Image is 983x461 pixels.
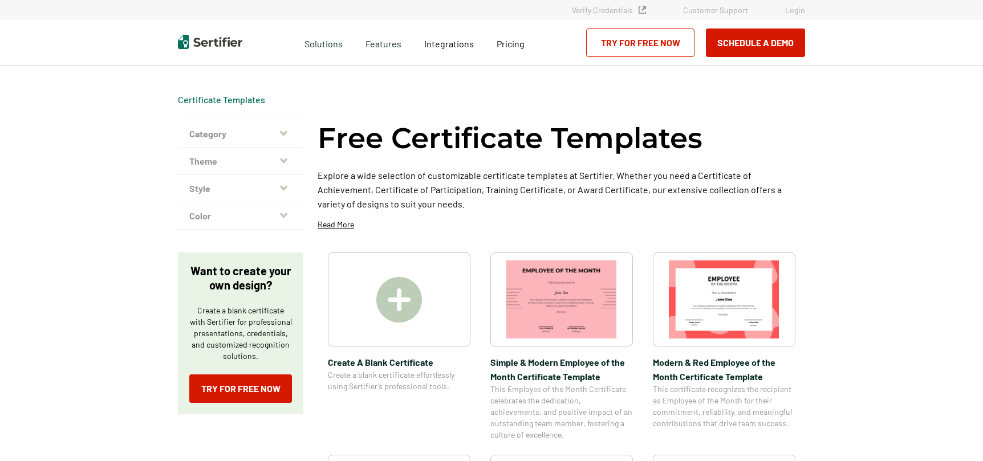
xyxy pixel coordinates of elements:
[189,374,292,403] a: Try for Free Now
[178,94,265,105] div: Breadcrumb
[178,148,303,175] button: Theme
[497,35,525,50] a: Pricing
[424,35,474,50] a: Integrations
[178,94,265,105] a: Certificate Templates
[304,35,343,50] span: Solutions
[639,6,646,14] img: Verified
[189,305,292,362] p: Create a blank certificate with Sertifier for professional presentations, credentials, and custom...
[490,355,633,384] span: Simple & Modern Employee of the Month Certificate Template
[490,252,633,440] a: Simple & Modern Employee of the Month Certificate TemplateSimple & Modern Employee of the Month C...
[785,5,805,15] a: Login
[497,38,525,49] span: Pricing
[189,264,292,292] p: Want to create your own design?
[669,260,779,338] img: Modern & Red Employee of the Month Certificate Template
[365,35,401,50] span: Features
[178,202,303,230] button: Color
[653,384,795,429] span: This certificate recognizes the recipient as Employee of the Month for their commitment, reliabil...
[424,38,474,49] span: Integrations
[328,355,470,369] span: Create A Blank Certificate
[506,260,617,338] img: Simple & Modern Employee of the Month Certificate Template
[376,277,422,323] img: Create A Blank Certificate
[318,168,805,211] p: Explore a wide selection of customizable certificate templates at Sertifier. Whether you need a C...
[653,355,795,384] span: Modern & Red Employee of the Month Certificate Template
[653,252,795,440] a: Modern & Red Employee of the Month Certificate TemplateModern & Red Employee of the Month Certifi...
[178,175,303,202] button: Style
[572,5,646,15] a: Verify Credentials
[683,5,748,15] a: Customer Support
[318,120,702,157] h1: Free Certificate Templates
[178,35,242,49] img: Sertifier | Digital Credentialing Platform
[328,369,470,392] span: Create a blank certificate effortlessly using Sertifier’s professional tools.
[178,120,303,148] button: Category
[586,28,694,57] a: Try for Free Now
[490,384,633,440] span: This Employee of the Month Certificate celebrates the dedication, achievements, and positive impa...
[318,219,354,230] p: Read More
